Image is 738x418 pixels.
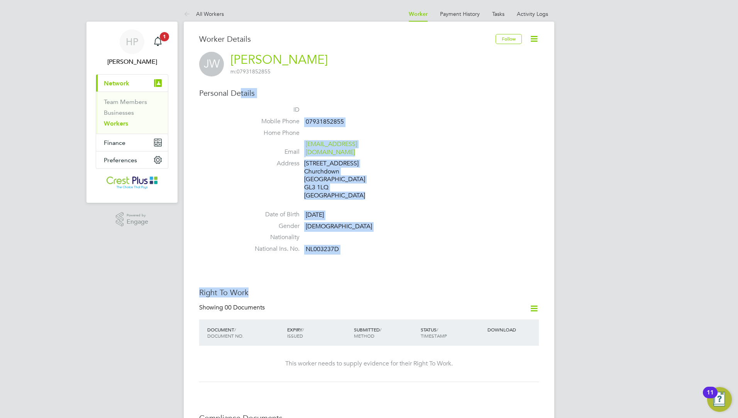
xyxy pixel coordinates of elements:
[486,323,539,336] div: DOWNLOAD
[96,134,168,151] button: Finance
[517,10,548,17] a: Activity Logs
[199,287,539,297] h3: Right To Work
[496,34,522,44] button: Follow
[116,212,149,227] a: Powered byEngage
[96,75,168,92] button: Network
[245,222,300,230] label: Gender
[207,333,244,339] span: DOCUMENT NO.
[199,34,496,44] h3: Worker Details
[306,245,339,253] span: NL003237D
[440,10,480,17] a: Payment History
[104,80,129,87] span: Network
[199,304,266,312] div: Showing
[380,326,381,333] span: /
[354,333,374,339] span: METHOD
[199,52,224,76] span: JW
[437,326,438,333] span: /
[245,129,300,137] label: Home Phone
[230,68,237,75] span: m:
[492,10,504,17] a: Tasks
[245,117,300,126] label: Mobile Phone
[160,32,169,41] span: 1
[207,360,531,368] div: This worker needs to supply evidence for their Right To Work.
[104,98,147,105] a: Team Members
[245,211,300,219] label: Date of Birth
[230,68,271,75] span: 07931852855
[86,22,178,203] nav: Main navigation
[104,109,134,116] a: Businesses
[245,106,300,114] label: ID
[127,212,148,219] span: Powered by
[421,333,447,339] span: TIMESTAMP
[707,393,714,403] div: 11
[245,233,300,241] label: Nationality
[234,326,236,333] span: /
[126,37,138,47] span: HP
[230,52,328,67] a: [PERSON_NAME]
[306,211,324,219] span: [DATE]
[285,323,352,343] div: EXPIRY
[104,120,128,127] a: Workers
[96,151,168,168] button: Preferences
[409,11,428,17] a: Worker
[306,223,372,230] span: [DEMOGRAPHIC_DATA]
[104,139,125,146] span: Finance
[107,177,158,189] img: crestplusoperations-logo-retina.png
[127,219,148,225] span: Engage
[96,92,168,134] div: Network
[306,118,344,126] span: 07931852855
[352,323,419,343] div: SUBMITTED
[225,304,265,311] span: 00 Documents
[245,160,300,168] label: Address
[304,160,377,200] div: [STREET_ADDRESS] Churchdown [GEOGRAPHIC_DATA] GL3 1LQ [GEOGRAPHIC_DATA]
[96,29,168,66] a: HP[PERSON_NAME]
[205,323,285,343] div: DOCUMENT
[306,140,357,156] a: [EMAIL_ADDRESS][DOMAIN_NAME]
[707,387,732,412] button: Open Resource Center, 11 new notifications
[150,29,166,54] a: 1
[245,148,300,156] label: Email
[419,323,486,343] div: STATUS
[96,177,168,189] a: Go to home page
[184,10,224,17] a: All Workers
[302,326,304,333] span: /
[104,156,137,164] span: Preferences
[245,245,300,253] label: National Ins. No.
[96,57,168,66] span: Holly Price
[287,333,303,339] span: ISSUED
[199,88,539,98] h3: Personal Details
